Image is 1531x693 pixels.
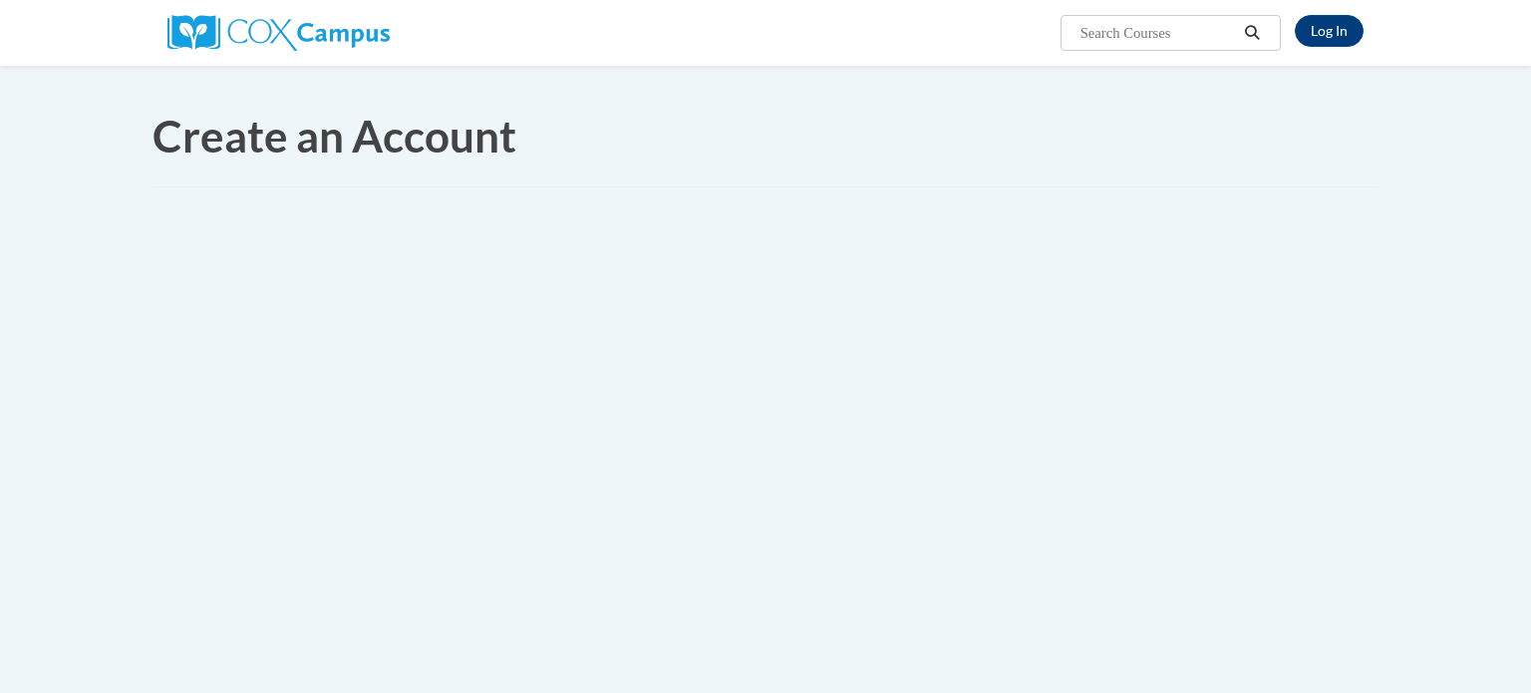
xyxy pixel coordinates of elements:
a: Log In [1295,15,1364,47]
img: Cox Campus [167,15,390,51]
a: Cox Campus [167,23,390,40]
i:  [1244,26,1262,41]
button: Search [1238,21,1268,45]
span: Create an Account [153,110,516,162]
input: Search Courses [1078,21,1238,45]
